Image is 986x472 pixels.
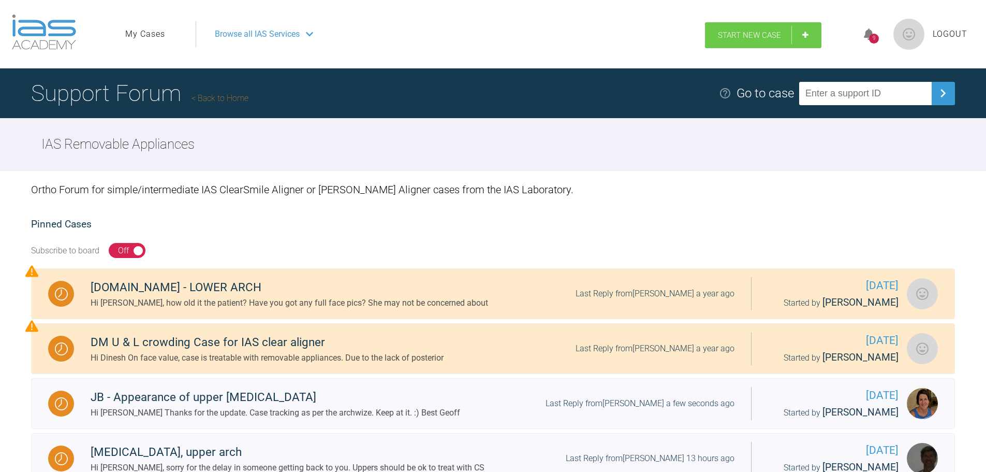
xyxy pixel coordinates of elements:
[31,75,248,111] h1: Support Forum
[935,85,951,102] img: chevronRight.28bd32b0.svg
[91,443,484,462] div: [MEDICAL_DATA], upper arch
[91,406,460,420] div: Hi [PERSON_NAME] Thanks for the update. Case tracking as per the archwize. Keep at it. :) Best Geoff
[768,442,899,459] span: [DATE]
[822,296,899,308] span: [PERSON_NAME]
[31,323,955,374] a: WaitingDM U & L crowding Case for IAS clear alignerHi Dinesh On face value, case is treatable wit...
[768,332,899,349] span: [DATE]
[31,378,955,429] a: WaitingJB - Appearance of upper [MEDICAL_DATA]Hi [PERSON_NAME] Thanks for the update. Case tracki...
[91,296,488,310] div: Hi [PERSON_NAME], how old it the patient? Have you got any full face pics? She may not be concern...
[31,244,99,258] div: Subscribe to board
[41,134,195,155] h2: IAS Removable Appliances
[55,342,68,355] img: Waiting
[55,397,68,410] img: Waiting
[768,405,899,421] div: Started by
[91,351,444,365] div: Hi Dinesh On face value, case is treatable with removable appliances. Due to the lack of posterior
[719,87,731,99] img: help.e70b9f3d.svg
[576,287,734,301] div: Last Reply from [PERSON_NAME] a year ago
[768,350,899,366] div: Started by
[822,406,899,418] span: [PERSON_NAME]
[55,288,68,301] img: Waiting
[31,171,955,208] div: Ortho Forum for simple/intermediate IAS ClearSmile Aligner or [PERSON_NAME] Aligner cases from th...
[125,27,165,41] a: My Cases
[869,34,879,44] div: 9
[933,27,967,41] a: Logout
[12,15,76,50] img: logo-light.3e3ef733.png
[25,265,38,278] img: Priority
[799,82,932,105] input: Enter a support ID
[546,397,734,410] div: Last Reply from [PERSON_NAME] a few seconds ago
[192,93,248,103] a: Back to Home
[118,244,129,258] div: Off
[215,27,300,41] span: Browse all IAS Services
[907,278,938,309] img: Daniel Theron
[705,22,821,48] a: Start New Case
[566,452,734,465] div: Last Reply from [PERSON_NAME] 13 hours ago
[893,19,924,50] img: profile.png
[768,387,899,404] span: [DATE]
[55,452,68,465] img: Waiting
[91,278,488,297] div: [DOMAIN_NAME] - LOWER ARCH
[907,333,938,364] img: Dinesh Martin
[31,217,955,233] h2: Pinned Cases
[822,351,899,363] span: [PERSON_NAME]
[718,31,781,40] span: Start New Case
[576,342,734,355] div: Last Reply from [PERSON_NAME] a year ago
[768,295,899,311] div: Started by
[91,388,460,407] div: JB - Appearance of upper [MEDICAL_DATA]
[25,320,38,333] img: Priority
[91,333,444,352] div: DM U & L crowding Case for IAS clear aligner
[768,277,899,294] span: [DATE]
[907,388,938,419] img: Margaret De Verteuil
[737,83,794,103] div: Go to case
[31,268,955,319] a: Waiting[DOMAIN_NAME] - LOWER ARCHHi [PERSON_NAME], how old it the patient? Have you got any full ...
